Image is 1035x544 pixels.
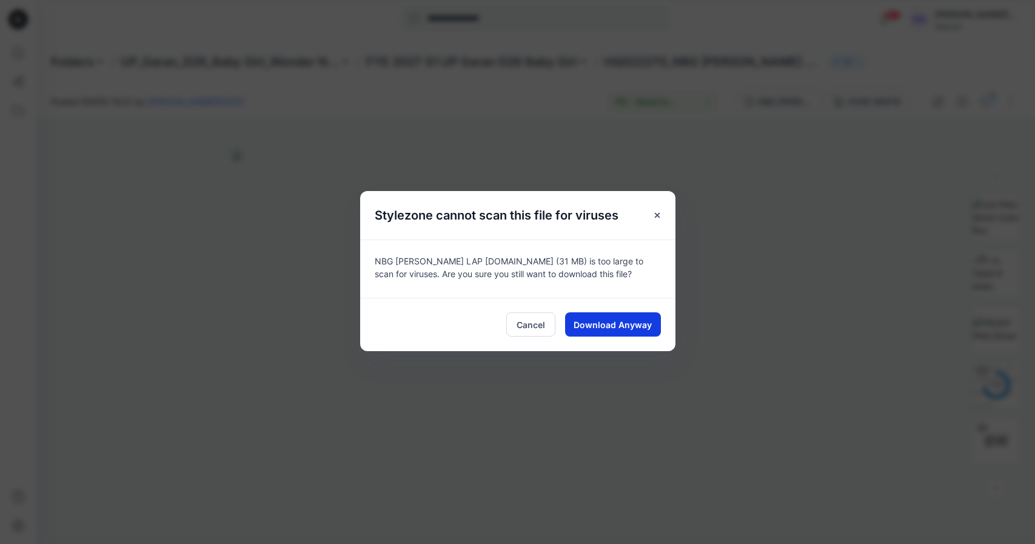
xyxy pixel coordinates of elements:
div: NBG [PERSON_NAME] LAP [DOMAIN_NAME] (31 MB) is too large to scan for viruses. Are you sure you st... [360,240,675,298]
span: Cancel [517,318,545,331]
button: Download Anyway [565,312,661,337]
h5: Stylezone cannot scan this file for viruses [360,191,633,240]
button: Close [646,204,668,226]
button: Cancel [506,312,555,337]
span: Download Anyway [574,318,652,331]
